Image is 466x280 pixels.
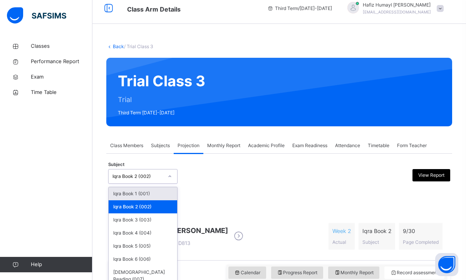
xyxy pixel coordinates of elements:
span: Academic Profile [248,142,285,149]
span: Exam [31,73,92,81]
span: Performance Report [31,58,92,65]
span: Time Table [31,89,92,96]
span: [EMAIL_ADDRESS][DOMAIN_NAME] [363,10,431,14]
span: Hafiz Humayl [PERSON_NAME] [363,2,431,8]
span: Monthly Report [207,142,240,149]
span: Iqra Book 2 [362,227,391,235]
span: Page Completed [403,239,439,245]
span: Exam Readiness [292,142,327,149]
img: safsims [7,7,66,23]
span: / Trial Class 3 [124,44,153,49]
span: 9 / 30 [403,227,439,235]
div: Iqra Book 2 (002) [109,200,177,213]
div: Iqra Book 3 (003) [109,213,177,226]
span: Help [31,261,92,268]
span: Subjects [151,142,170,149]
span: Third Term [DATE]-[DATE] [118,109,205,116]
span: Week 2 [332,227,351,235]
span: D813 [170,240,190,246]
div: Hafiz HumaylAli [340,2,448,15]
span: Subject [108,161,124,168]
span: Attendance [335,142,360,149]
button: Open asap [435,253,458,276]
span: [PERSON_NAME] [170,225,228,236]
span: Progress Report [277,269,318,276]
span: Calendar [234,269,260,276]
span: Class Arm Details [127,5,181,13]
div: Iqra Book 2 (002) [112,173,163,180]
a: Back [113,44,124,49]
span: Class Members [110,142,143,149]
span: Monthly Report [334,269,374,276]
div: Iqra Book 6 (006) [109,253,177,266]
span: View Report [418,172,444,179]
div: Iqra Book 5 (005) [109,240,177,253]
span: Classes [31,42,92,50]
div: Iqra Book 1 (001) [109,187,177,200]
span: session/term information [267,5,332,12]
span: Projection [178,142,199,149]
span: Record assessment [390,269,439,276]
span: Actual [332,239,346,245]
div: Iqra Book 4 (004) [109,226,177,240]
span: Timetable [368,142,389,149]
span: Subject [362,239,379,245]
span: Form Teacher [397,142,427,149]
